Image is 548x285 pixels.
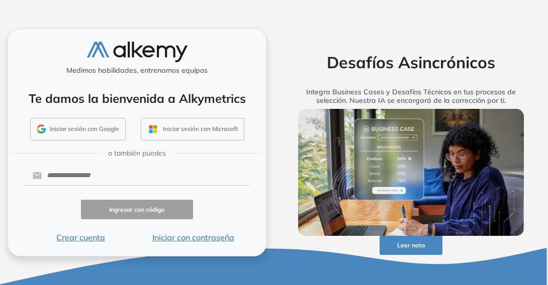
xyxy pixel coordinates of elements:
img: logo-alkemy [87,42,188,62]
img: img-more-info [298,109,524,236]
h5: Integra Business Cases y Desafíos Técnicos en tus procesos de selección. Nuestra IA se encargará ... [286,88,536,105]
button: Ingresar con código [81,200,194,219]
h5: Medimos habilidades, entrenamos equipos [12,66,262,75]
button: Crear cuenta [25,231,137,243]
button: Iniciar con contraseña [137,231,249,243]
span: o también puedes [108,148,166,159]
img: GMAIL_ICON [37,124,46,133]
h4: Te damos la bienvenida a Alkymetrics [21,91,253,106]
h2: Desafíos Asincrónicos [286,53,536,72]
iframe: Chat Widget [498,237,548,285]
button: Iniciar sesión con Google [30,118,126,141]
button: Leer nota [380,236,442,255]
img: OUTLOOK_ICON [147,123,159,135]
button: Iniciar sesión con Microsoft [141,118,244,141]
